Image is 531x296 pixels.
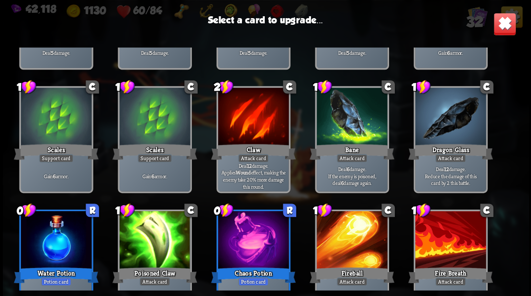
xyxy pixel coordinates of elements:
div: Attack card [336,154,367,163]
p: Gain armor. [417,49,484,56]
div: Attack card [435,277,466,286]
div: C [381,204,395,217]
div: Potion card [41,277,71,286]
div: Claw [211,143,296,162]
div: Support card [137,154,171,163]
p: Deal damage. [22,49,90,56]
div: Fireball [310,265,394,285]
div: Scales [14,143,99,162]
b: 6 [151,173,154,180]
div: C [283,80,296,93]
div: Attack card [336,277,367,286]
div: Potion card [238,277,269,286]
div: C [184,80,198,93]
div: Fire Breath [408,265,493,285]
b: 6 [346,165,349,173]
div: Attack card [139,277,170,286]
div: 0 [214,203,233,217]
p: Deal damage. Reduce the damage of this card by 2 this battle. [417,165,484,186]
p: Deal damage. Applies effect, making the enemy take 20% more damage this round. [220,162,287,190]
div: C [480,80,493,93]
div: 1 [312,80,332,94]
p: Gain armor. [22,173,90,180]
div: Dragon Glass [408,143,493,162]
div: Bane [310,143,394,162]
div: C [480,204,493,217]
b: 5 [248,49,250,56]
div: Chaos Potion [211,265,296,285]
div: R [86,204,99,217]
div: Support card [39,154,73,163]
div: 1 [115,203,135,217]
b: 5 [346,49,349,56]
b: 6 [447,49,450,56]
p: Deal damage. [220,49,287,56]
div: 0 [17,203,36,217]
div: 1 [115,80,135,94]
p: Deal damage. [121,49,188,56]
div: 2 [214,80,233,94]
div: 1 [411,80,431,94]
div: 1 [17,80,36,94]
div: Poisoned Claw [112,265,197,285]
b: Wound [236,169,250,176]
p: Gain armor. [121,173,188,180]
div: C [381,80,395,93]
div: Attack card [435,154,466,163]
b: 12 [247,162,251,169]
b: 6 [53,173,56,180]
div: Attack card [238,154,269,163]
div: Water Potion [14,265,99,285]
h3: Select a card to upgrade... [208,14,323,25]
p: Deal damage. If the enemy is poisoned, deal damage again. [318,165,385,186]
div: 1 [312,203,332,217]
div: Scales [112,143,197,162]
b: 5 [50,49,53,56]
p: Deal damage. [318,49,385,56]
div: C [86,80,99,93]
b: 6 [341,179,343,186]
div: R [283,204,296,217]
img: Close_Button.png [493,12,516,35]
b: 5 [149,49,152,56]
div: 1 [411,203,431,217]
div: C [184,204,198,217]
b: 12 [444,165,448,173]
